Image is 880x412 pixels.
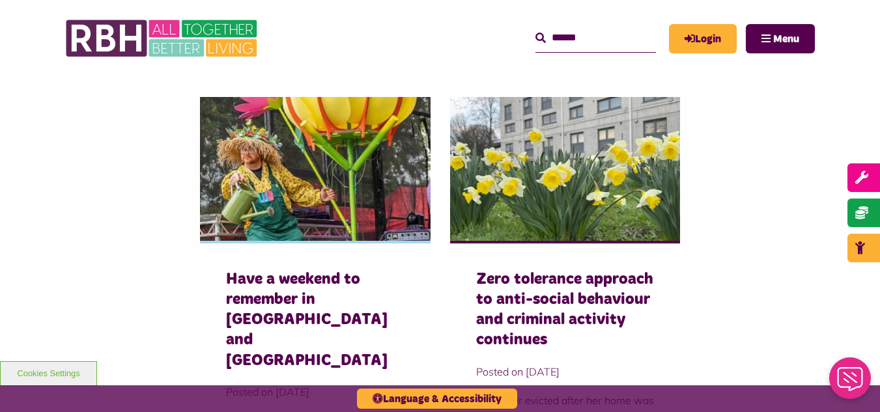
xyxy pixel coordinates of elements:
[450,97,681,241] img: Freehold
[773,34,799,44] span: Menu
[746,24,815,53] button: Navigation
[476,364,655,379] span: Posted on [DATE]
[535,24,656,52] input: Search
[226,384,405,400] span: Posted on [DATE]
[669,24,737,53] a: MyRBH
[357,389,517,409] button: Language & Accessibility
[821,353,880,412] iframe: Netcall Web Assistant for live chat
[226,269,405,371] h3: Have a weekend to remember in [GEOGRAPHIC_DATA] and [GEOGRAPHIC_DATA]
[200,97,431,241] img: Bee Moment
[65,13,261,64] img: RBH
[476,269,655,351] h3: Zero tolerance approach to anti-social behaviour and criminal activity continues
